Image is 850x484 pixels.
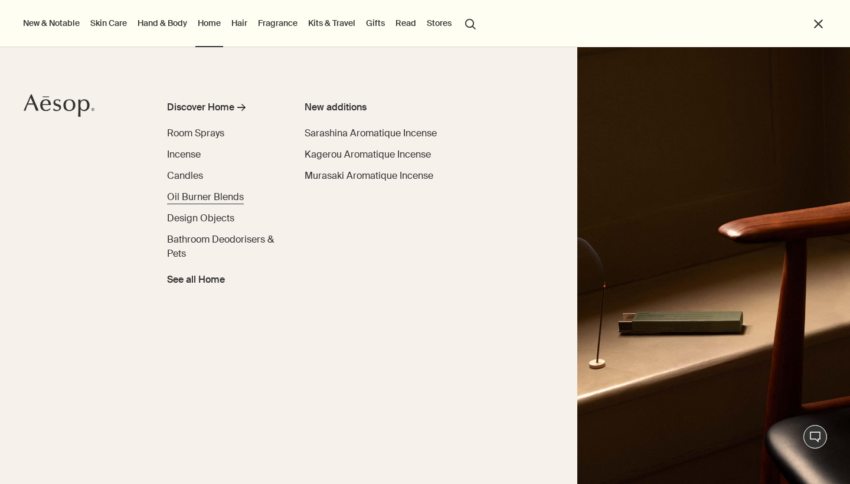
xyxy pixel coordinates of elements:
[393,15,419,31] a: Read
[812,17,825,31] button: Close the Menu
[424,15,454,31] button: Stores
[195,15,223,31] a: Home
[305,127,437,139] span: Sarashina Aromatique Incense
[305,100,441,115] div: New additions
[167,148,201,162] a: Incense
[167,273,225,287] span: See all Home
[167,100,279,119] a: Discover Home
[305,148,431,162] a: Kagerou Aromatique Incense
[803,425,827,449] button: Live Assistance
[577,47,850,484] img: Warmly lit room containing lamp and mid-century furniture.
[21,91,97,123] a: Aesop
[167,268,225,287] a: See all Home
[364,15,387,31] a: Gifts
[167,212,234,224] span: Design Objects
[167,191,244,203] span: Oil Burner Blends
[305,148,431,161] span: Kagerou Aromatique Incense
[167,211,234,225] a: Design Objects
[256,15,300,31] a: Fragrance
[167,169,203,182] span: Candles
[167,148,201,161] span: Incense
[88,15,129,31] a: Skin Care
[167,127,224,139] span: Room Sprays
[305,169,433,182] span: Murasaki Aromatique Incense
[167,100,234,115] div: Discover Home
[135,15,189,31] a: Hand & Body
[306,15,358,31] a: Kits & Travel
[167,126,224,140] a: Room Sprays
[229,15,250,31] a: Hair
[21,15,82,31] button: New & Notable
[305,169,433,183] a: Murasaki Aromatique Incense
[167,233,274,260] span: Bathroom Deodorisers & Pets
[460,12,481,34] button: Open search
[167,233,279,261] a: Bathroom Deodorisers & Pets
[305,126,437,140] a: Sarashina Aromatique Incense
[24,94,94,117] svg: Aesop
[167,169,203,183] a: Candles
[167,190,244,204] a: Oil Burner Blends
